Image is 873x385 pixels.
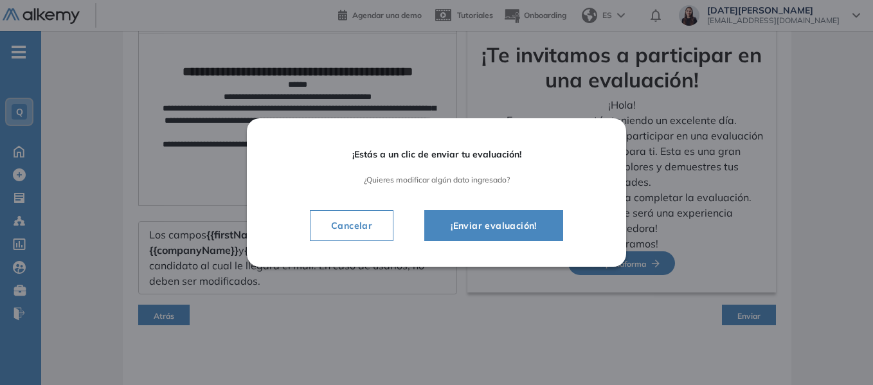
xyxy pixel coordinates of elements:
[283,149,590,160] span: ¡Estás a un clic de enviar tu evaluación!
[440,218,547,233] span: ¡Enviar evaluación!
[310,210,393,241] button: Cancelar
[283,175,590,184] span: ¿Quieres modificar algún dato ingresado?
[424,210,563,241] button: ¡Enviar evaluación!
[321,218,382,233] span: Cancelar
